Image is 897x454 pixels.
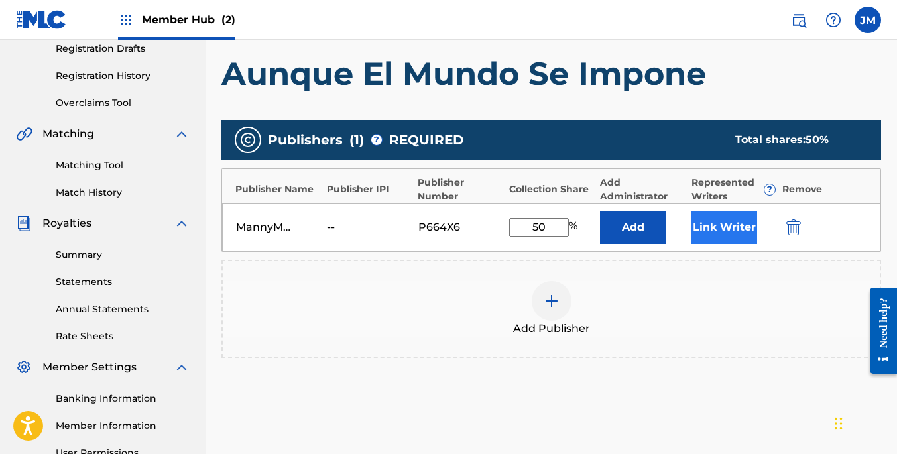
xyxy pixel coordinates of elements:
a: Public Search [786,7,812,33]
span: 50 % [806,133,829,146]
div: Help [820,7,847,33]
img: add [544,293,560,309]
button: Link Writer [691,211,757,244]
img: 12a2ab48e56ec057fbd8.svg [786,219,801,235]
img: Matching [16,126,32,142]
img: expand [174,359,190,375]
div: User Menu [855,7,881,33]
a: Registration Drafts [56,42,190,56]
img: help [825,12,841,28]
a: Banking Information [56,392,190,406]
img: Top Rightsholders [118,12,134,28]
button: Add [600,211,666,244]
span: Member Settings [42,359,137,375]
span: Matching [42,126,94,142]
a: Member Information [56,419,190,433]
a: Rate Sheets [56,329,190,343]
a: Summary [56,248,190,262]
a: Statements [56,275,190,289]
img: search [791,12,807,28]
a: Match History [56,186,190,199]
a: Matching Tool [56,158,190,172]
span: (2) [221,13,235,26]
div: Collection Share [509,182,594,196]
span: ? [371,135,382,145]
h1: Aunque El Mundo Se Impone [221,54,881,93]
div: Drag [835,404,843,443]
span: Publishers [268,130,343,150]
a: Annual Statements [56,302,190,316]
span: ( 1 ) [349,130,364,150]
span: REQUIRED [389,130,464,150]
iframe: Resource Center [860,278,897,384]
a: Registration History [56,69,190,83]
div: Represented Writers [691,176,776,203]
img: MLC Logo [16,10,67,29]
div: Publisher Number [418,176,503,203]
span: ? [764,184,775,195]
img: expand [174,215,190,231]
div: Publisher Name [235,182,320,196]
div: Total shares: [735,132,855,148]
div: Remove [782,182,867,196]
div: Publisher IPI [327,182,412,196]
div: Add Administrator [600,176,685,203]
span: % [569,218,581,237]
img: Royalties [16,215,32,231]
img: expand [174,126,190,142]
a: Overclaims Tool [56,96,190,110]
span: Member Hub [142,12,235,27]
img: publishers [240,132,256,148]
span: Royalties [42,215,91,231]
img: Member Settings [16,359,32,375]
span: Add Publisher [513,321,590,337]
iframe: Chat Widget [831,390,897,454]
